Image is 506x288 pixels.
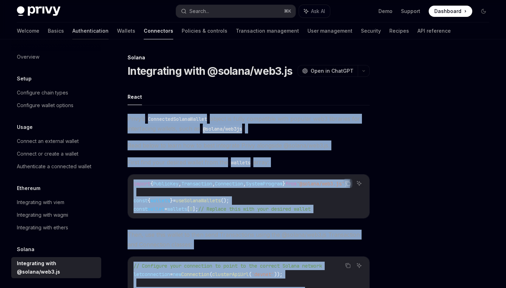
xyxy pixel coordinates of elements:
span: useSolanaWallets [176,197,221,204]
h5: Setup [17,74,32,83]
span: Connection [181,271,209,277]
span: (); [221,197,229,204]
a: Authentication [72,22,109,39]
a: Connect or create a wallet [11,148,101,160]
span: '@solana/web3.js' [297,181,344,187]
button: Search...⌘K [176,5,295,18]
div: Connect or create a wallet [17,150,78,158]
code: wallets [228,159,253,166]
a: Security [361,22,381,39]
a: Recipes [389,22,409,39]
span: )); [274,271,283,277]
span: = [164,206,167,212]
span: = [173,197,176,204]
a: Configure wallet options [11,99,101,112]
span: wallets [150,197,170,204]
a: Integrating with wagmi [11,209,101,221]
span: let [134,271,142,277]
span: ⌘ K [284,8,291,14]
a: Integrating with ethers [11,221,101,234]
div: Search... [189,7,209,15]
span: SystemProgram [246,181,283,187]
span: clusterApiUrl [212,271,249,277]
a: Integrating with @solana/web3.js [11,257,101,278]
span: ( [249,271,252,277]
button: Copy the contents from the code block [343,261,352,270]
span: ]; [193,206,198,212]
button: Ask AI [355,261,364,270]
a: Configure chain types [11,86,101,99]
span: 0 [190,206,193,212]
span: 'devnet' [252,271,274,277]
span: import [134,181,150,187]
div: Configure chain types [17,89,68,97]
div: Integrating with ethers [17,223,68,232]
span: , [243,181,246,187]
div: Authenticate a connected wallet [17,162,91,171]
span: PublicKey [153,181,179,187]
span: Connection [215,181,243,187]
span: Dashboard [434,8,461,15]
span: // Configure your connection to point to the correct Solana network [134,263,322,269]
img: dark logo [17,6,60,16]
span: } [170,197,173,204]
span: = [170,271,173,277]
code: @solana/web3js [200,125,245,133]
a: Overview [11,51,101,63]
span: ( [209,271,212,277]
code: ConnectedSolanaWallet [145,115,210,123]
div: Solana [128,54,370,61]
a: Policies & controls [182,22,227,39]
span: Open in ChatGPT [311,67,353,74]
button: Ask AI [355,179,364,188]
span: Transaction [181,181,212,187]
span: , [179,181,181,187]
div: Integrating with viem [17,198,64,207]
div: Overview [17,53,39,61]
div: Integrating with wagmi [17,211,68,219]
h5: Usage [17,123,33,131]
span: Privy’s object is fully compatible with popular web3 libraries for interfacing wallets, such as . [128,114,370,133]
span: from [285,181,297,187]
span: } [283,181,285,187]
a: Wallets [117,22,135,39]
a: @solana/web3js [200,125,245,132]
span: { [148,197,150,204]
span: { [150,181,153,187]
div: Connect an external wallet [17,137,79,145]
a: Transaction management [236,22,299,39]
a: Welcome [17,22,39,39]
span: [ [187,206,190,212]
h5: Ethereum [17,184,40,192]
span: const [134,206,148,212]
button: Toggle dark mode [478,6,489,17]
h1: Integrating with @solana/web3.js [128,65,292,77]
span: Read below to learn how to best integrate Privy alongside @solana/web3.js. [128,140,370,150]
button: Copy the contents from the code block [343,179,352,188]
span: , [212,181,215,187]
a: Authenticate a connected wallet [11,160,101,173]
button: Ask AI [299,5,330,18]
a: Demo [378,8,393,15]
button: Open in ChatGPT [298,65,358,77]
a: User management [307,22,352,39]
span: const [134,197,148,204]
a: Support [401,8,420,15]
h5: Solana [17,245,34,254]
span: Ask AI [311,8,325,15]
a: API reference [417,22,451,39]
span: new [173,271,181,277]
span: connection [142,271,170,277]
span: // Replace this with your desired wallet [198,206,311,212]
button: React [128,89,142,105]
span: First find your desired wallet from the array: [128,157,370,167]
span: Then, use this wallet to then send Transactions using the @solana/web3.js Transaction and Connect... [128,230,370,249]
a: Connect an external wallet [11,135,101,148]
div: Integrating with @solana/web3.js [17,259,97,276]
a: Dashboard [429,6,472,17]
span: wallet [148,206,164,212]
a: Connectors [144,22,173,39]
span: wallets [167,206,187,212]
a: Basics [48,22,64,39]
a: Integrating with viem [11,196,101,209]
